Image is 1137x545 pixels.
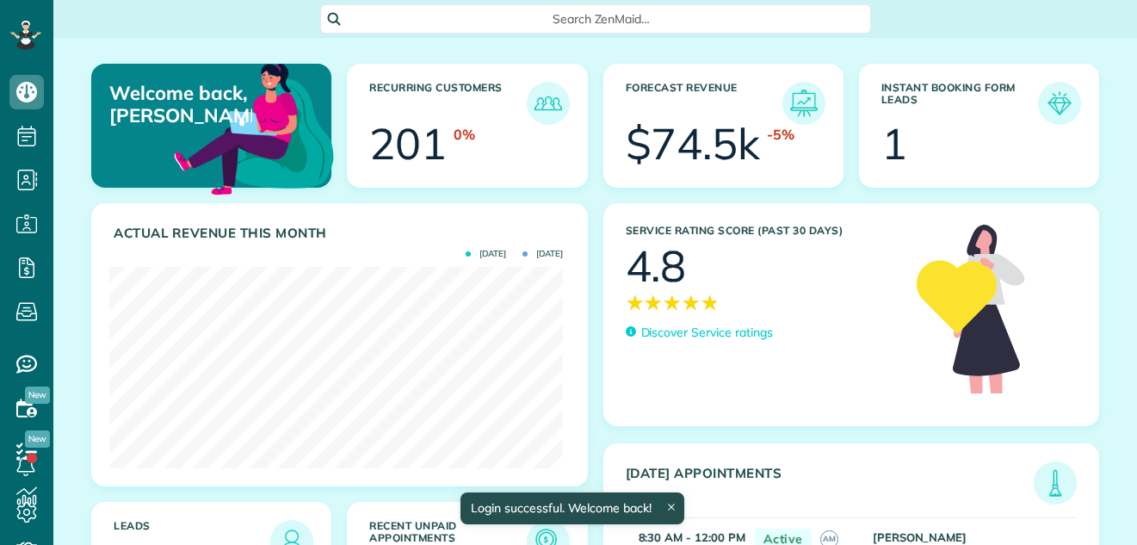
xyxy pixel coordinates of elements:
[522,250,563,258] span: [DATE]
[639,530,745,544] strong: 8:30 AM - 12:00 PM
[881,122,907,165] div: 1
[644,288,663,318] span: ★
[881,82,1038,125] h3: Instant Booking Form Leads
[626,324,773,342] a: Discover Service ratings
[531,86,565,121] img: icon_recurring_customers-cf858462ba22bcd05b5a5880d41d6543d210077de5bb9ebc9590e49fd87d84ed.png
[626,122,761,165] div: $74.5k
[626,225,900,237] h3: Service Rating score (past 30 days)
[767,125,794,145] div: -5%
[109,82,252,127] p: Welcome back, [PERSON_NAME]!
[369,122,447,165] div: 201
[626,466,1035,505] h3: [DATE] Appointments
[25,430,50,448] span: New
[873,530,967,544] strong: [PERSON_NAME]
[626,288,645,318] span: ★
[787,86,821,121] img: icon_forecast_revenue-8c13a41c7ed35a8dcfafea3cbb826a0462acb37728057bba2d056411b612bbbe.png
[25,387,50,404] span: New
[682,288,701,318] span: ★
[454,125,475,145] div: 0%
[1038,466,1072,500] img: icon_todays_appointments-901f7ab196bb0bea1936b74009e4eb5ffbc2d2711fa7634e0d609ed5ef32b18b.png
[663,288,682,318] span: ★
[114,226,570,241] h3: Actual Revenue this month
[1042,86,1077,121] img: icon_form_leads-04211a6a04a5b2264e4ee56bc0799ec3eb69b7e499cbb523a139df1d13a81ae0.png
[701,288,720,318] span: ★
[626,82,782,125] h3: Forecast Revenue
[626,245,687,288] div: 4.8
[460,492,684,524] div: Login successful. Welcome back!
[369,82,526,125] h3: Recurring Customers
[466,250,506,258] span: [DATE]
[170,44,337,211] img: dashboard_welcome-42a62b7d889689a78055ac9021e634bf52bae3f8056760290aed330b23ab8690.png
[641,324,773,342] p: Discover Service ratings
